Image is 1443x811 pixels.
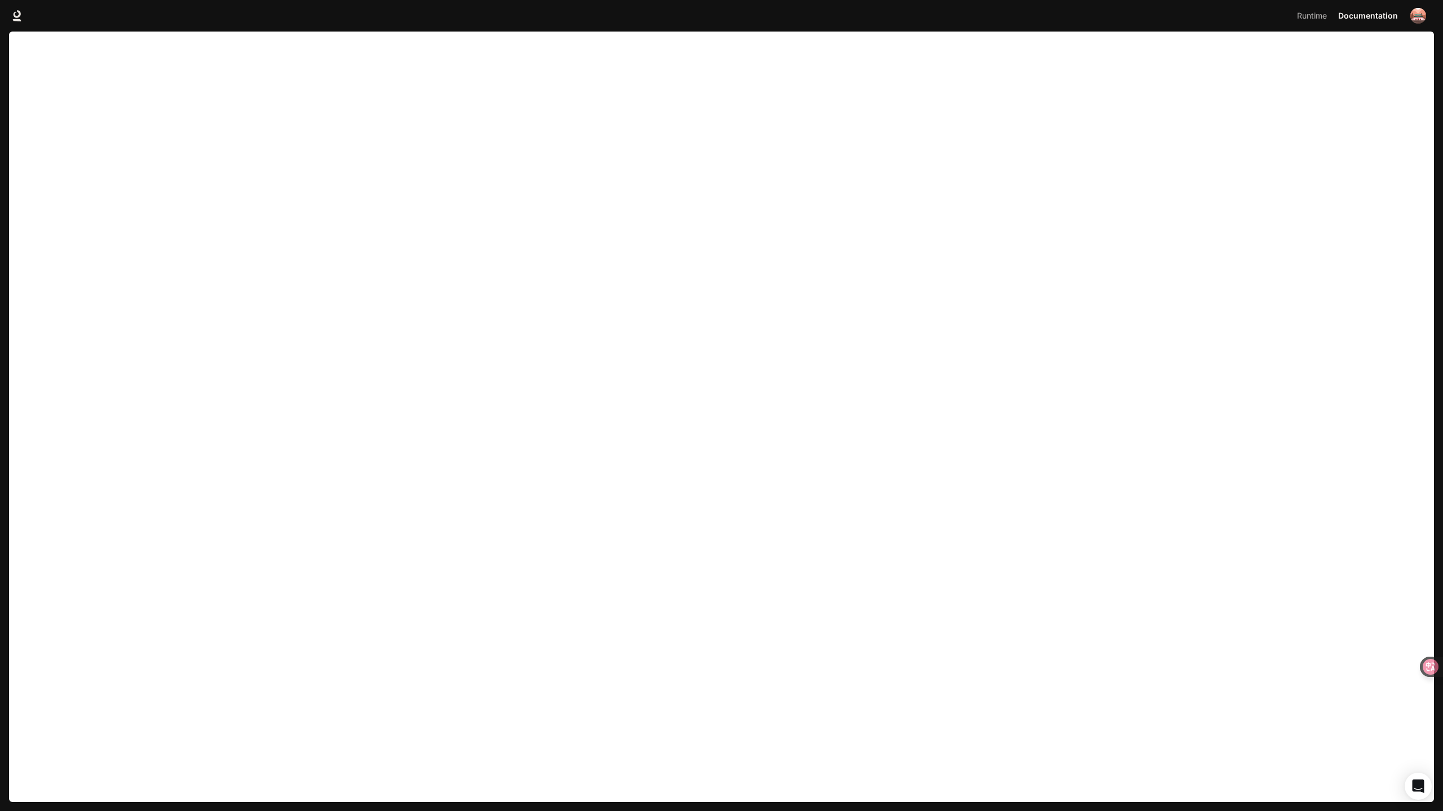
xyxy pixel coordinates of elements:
[1291,5,1333,27] a: Runtime
[1297,9,1327,23] span: Runtime
[1405,773,1432,800] div: Open Intercom Messenger
[9,32,1434,811] iframe: Documentation
[1334,5,1402,27] a: Documentation
[1407,5,1429,27] button: User avatar
[1410,8,1426,24] img: User avatar
[1338,9,1398,23] span: Documentation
